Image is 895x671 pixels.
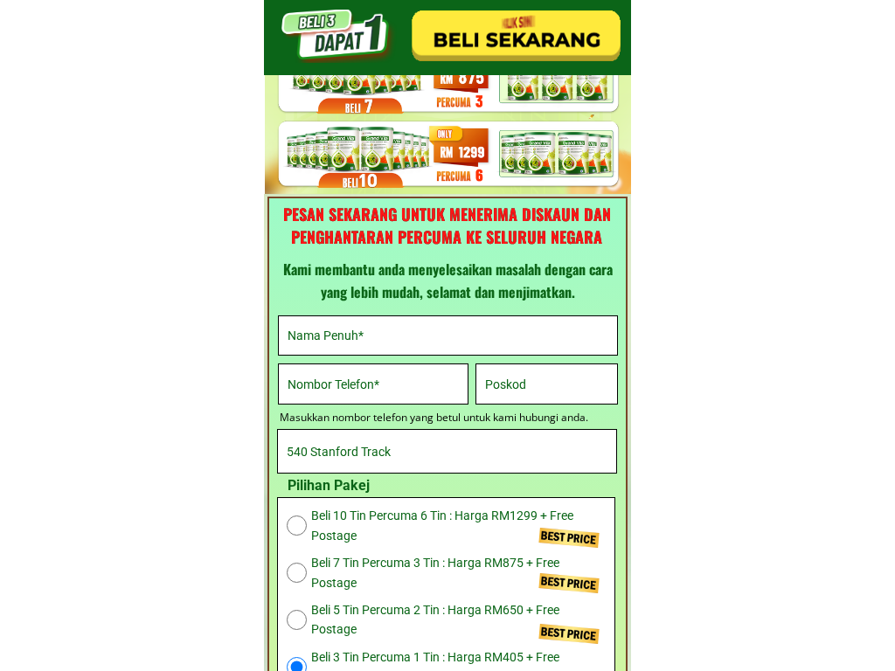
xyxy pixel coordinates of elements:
[481,364,613,403] input: Poskod
[280,409,599,425] div: Masukkan nombor telefon yang betul untuk kami hubungi anda.
[311,553,606,592] span: Beli 7 Tin Percuma 3 Tin : Harga RM875 + Free Postage
[282,430,612,473] input: Alamat Penuh*
[311,506,606,545] span: Beli 10 Tin Percuma 6 Tin : Harga RM1299 + Free Postage
[273,204,621,247] h3: PESAN SEKARANG UNTUK MENERIMA DISKAUN DAN PENGHANTARAN PERCUMA KE SELURUH NEGARA
[283,316,613,355] input: Nama Penuh*
[273,259,622,303] div: Kami membantu anda menyelesaikan masalah dengan cara yang lebih mudah, selamat dan menjimatkan.
[311,600,606,640] span: Beli 5 Tin Percuma 2 Tin : Harga RM650 + Free Postage
[283,364,463,403] input: Nombor telefon yang anda masukkan tidak betul, sila semak semula
[273,474,384,497] h3: Pilihan Pakej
